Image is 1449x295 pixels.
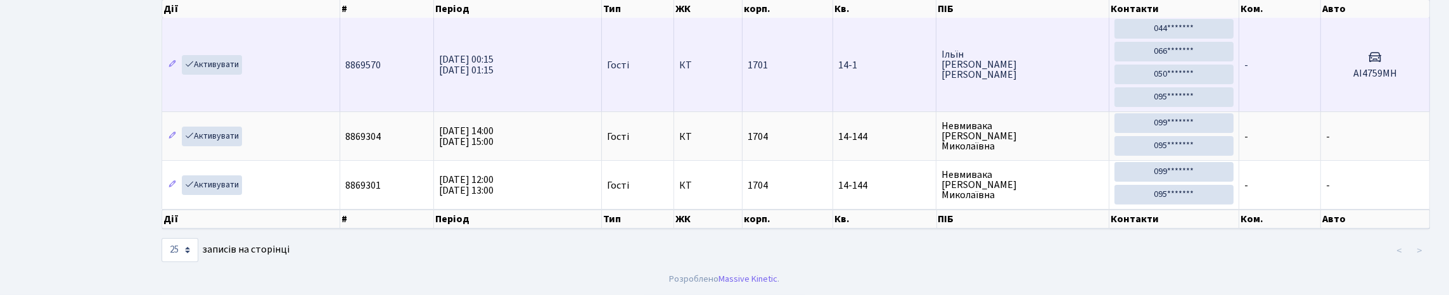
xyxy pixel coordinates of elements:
span: 1701 [748,58,768,72]
th: ПІБ [937,210,1110,229]
a: Активувати [182,127,242,146]
span: - [1326,179,1330,192]
span: КТ [679,60,737,70]
span: - [1244,130,1248,144]
a: Massive Kinetic [719,272,778,286]
th: # [340,210,434,229]
span: [DATE] 12:00 [DATE] 13:00 [439,173,494,198]
th: Дії [162,210,340,229]
span: 8869570 [345,58,381,72]
span: Гості [607,60,629,70]
h5: АІ4759МН [1326,68,1424,80]
a: Активувати [182,55,242,75]
span: 1704 [748,130,768,144]
span: - [1244,179,1248,192]
th: Тип [602,210,674,229]
span: Ільїн [PERSON_NAME] [PERSON_NAME] [942,49,1103,80]
th: Авто [1321,210,1430,229]
a: Активувати [182,175,242,195]
span: 14-1 [838,60,931,70]
span: 8869301 [345,179,381,192]
div: Розроблено . [670,272,780,286]
span: 8869304 [345,130,381,144]
label: записів на сторінці [162,238,290,262]
span: [DATE] 14:00 [DATE] 15:00 [439,124,494,149]
th: Кв. [833,210,937,229]
span: Невмивака [PERSON_NAME] Миколаївна [942,170,1103,200]
th: Контакти [1109,210,1239,229]
th: Період [434,210,602,229]
span: Гості [607,132,629,142]
span: - [1244,58,1248,72]
span: Невмивака [PERSON_NAME] Миколаївна [942,121,1103,151]
th: Ком. [1239,210,1321,229]
th: корп. [743,210,833,229]
span: 14-144 [838,180,931,191]
th: ЖК [674,210,743,229]
select: записів на сторінці [162,238,198,262]
span: 1704 [748,179,768,192]
span: КТ [679,132,737,142]
span: Гості [607,180,629,191]
span: 14-144 [838,132,931,142]
span: КТ [679,180,737,191]
span: [DATE] 00:15 [DATE] 01:15 [439,53,494,77]
span: - [1326,130,1330,144]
